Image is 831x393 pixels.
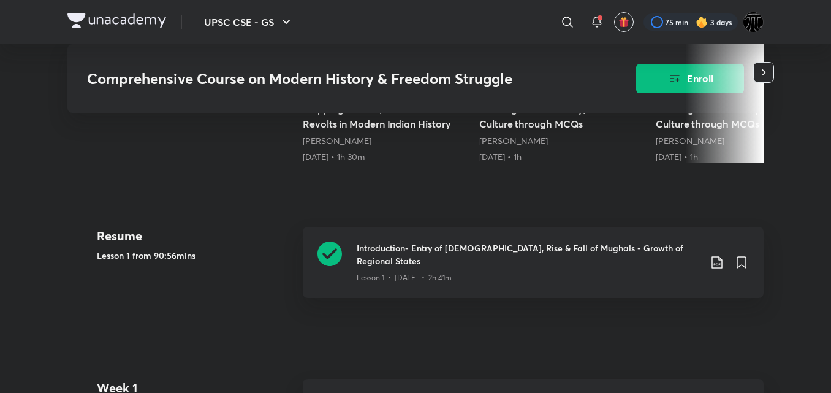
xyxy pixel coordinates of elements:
[618,17,629,28] img: avatar
[357,242,700,267] h3: Introduction- Entry of [DEMOGRAPHIC_DATA], Rise & Fall of Mughals - Growth of Regional States
[656,135,724,147] a: [PERSON_NAME]
[67,13,166,28] img: Company Logo
[614,12,634,32] button: avatar
[636,64,744,93] button: Enroll
[67,13,166,31] a: Company Logo
[97,227,293,245] h4: Resume
[303,102,469,131] h5: Mapping Civilian, Peasants & Tribal Revolts in Modern Indian History
[743,12,764,32] img: Watcher
[479,102,646,131] h5: Revising Indian History, Art & Culture through MCQs
[479,151,646,163] div: 21st May • 1h
[479,135,548,147] a: [PERSON_NAME]
[303,135,371,147] a: [PERSON_NAME]
[87,70,567,88] h3: Comprehensive Course on Modern History & Freedom Struggle
[197,10,301,34] button: UPSC CSE - GS
[656,135,822,147] div: Pratik Nayak
[97,249,293,262] h5: Lesson 1 from 90:56mins
[656,102,822,131] h5: Revising Indian History, Art & Culture through MCQs (part-2)
[656,151,822,163] div: 22nd May • 1h
[696,16,708,28] img: streak
[303,151,469,163] div: 21st Mar • 1h 30m
[303,135,469,147] div: Pratik Nayak
[357,272,452,283] p: Lesson 1 • [DATE] • 2h 41m
[303,227,764,313] a: Introduction- Entry of [DEMOGRAPHIC_DATA], Rise & Fall of Mughals - Growth of Regional StatesLess...
[479,135,646,147] div: Pratik Nayak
